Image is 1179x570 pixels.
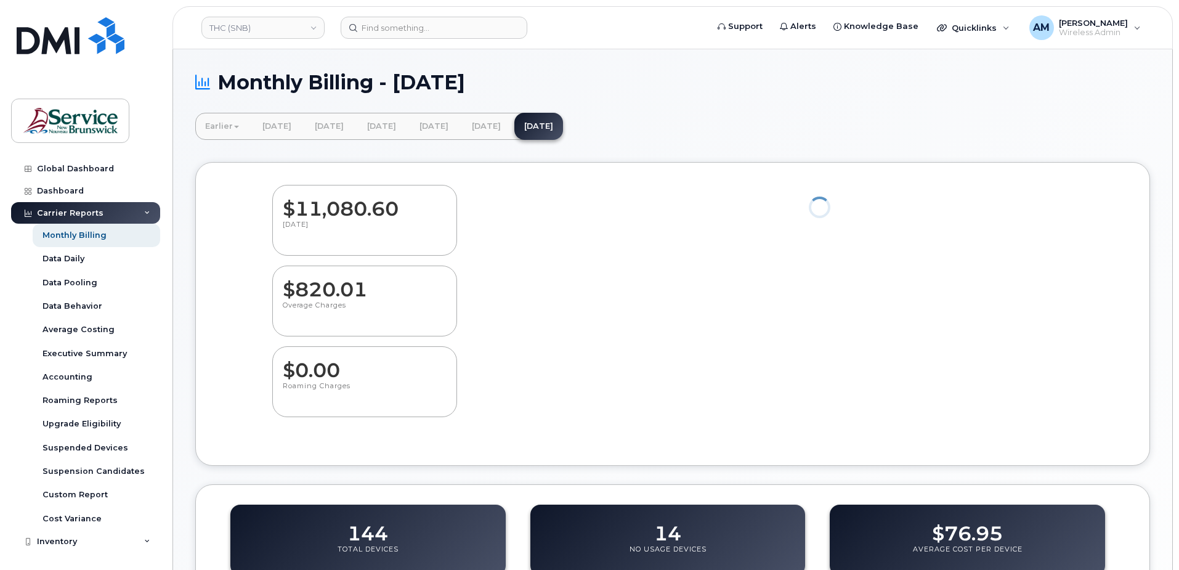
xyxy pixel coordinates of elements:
[283,185,447,220] dd: $11,080.60
[462,113,511,140] a: [DATE]
[932,510,1003,545] dd: $76.95
[514,113,563,140] a: [DATE]
[410,113,458,140] a: [DATE]
[195,71,1150,93] h1: Monthly Billing - [DATE]
[347,510,388,545] dd: 144
[283,347,447,381] dd: $0.00
[305,113,354,140] a: [DATE]
[283,301,447,323] p: Overage Charges
[357,113,406,140] a: [DATE]
[253,113,301,140] a: [DATE]
[654,510,681,545] dd: 14
[338,545,399,567] p: Total Devices
[283,381,447,404] p: Roaming Charges
[283,266,447,301] dd: $820.01
[630,545,707,567] p: No Usage Devices
[195,113,249,140] a: Earlier
[283,220,447,242] p: [DATE]
[913,545,1023,567] p: Average Cost Per Device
